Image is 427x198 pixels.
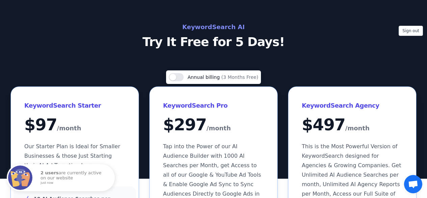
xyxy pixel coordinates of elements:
strong: 2 users [41,170,59,175]
span: Annual billing [188,74,221,80]
span: /month [207,123,231,134]
span: /month [57,123,81,134]
span: (3 Months Free) [221,74,259,80]
p: Try It Free for 5 Days! [62,35,365,49]
a: Open chat [404,175,422,193]
h2: KeywordSearch AI [62,22,365,32]
img: Fomo [8,166,32,190]
p: are currently active on our website [41,171,108,184]
h3: KeywordSearch Agency [302,100,403,111]
span: Our Starter Plan is Ideal for Smaller Businesses & those Just Starting their AI Ad Targeting Jour... [24,143,120,169]
div: $ 97 [24,116,125,134]
button: Sign out [399,26,423,36]
h3: KeywordSearch Pro [163,100,264,111]
div: $ 297 [163,116,264,134]
small: just now [41,181,106,185]
h3: KeywordSearch Starter [24,100,125,111]
span: /month [345,123,370,134]
div: $ 497 [302,116,403,134]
